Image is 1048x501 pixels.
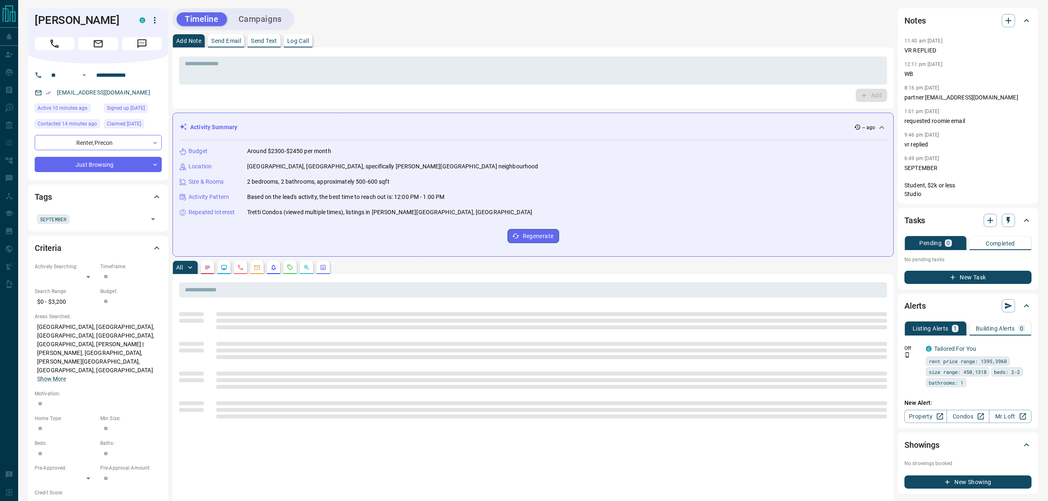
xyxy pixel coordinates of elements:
[904,11,1031,31] div: Notes
[35,288,96,295] p: Search Range:
[270,264,277,271] svg: Listing Alerts
[904,140,1031,149] p: vr replied
[904,156,939,161] p: 6:49 pm [DATE]
[176,265,183,270] p: All
[989,410,1031,423] a: Mr.Loft
[122,37,162,50] span: Message
[204,264,211,271] svg: Notes
[189,193,229,201] p: Activity Pattern
[904,214,925,227] h2: Tasks
[904,164,1031,199] p: SEPTEMBER Student, $2k or less Studio
[35,263,96,270] p: Actively Searching:
[904,61,942,67] p: 12:11 pm [DATE]
[139,17,145,23] div: condos.ca
[247,193,444,201] p: Based on the lead's activity, the best time to reach out is: 12:00 PM - 1:00 PM
[57,89,150,96] a: [EMAIL_ADDRESS][DOMAIN_NAME]
[904,345,921,352] p: Off
[230,12,290,26] button: Campaigns
[100,415,162,422] p: Min Size:
[35,104,100,115] div: Tue Sep 16 2025
[303,264,310,271] svg: Opportunities
[994,368,1020,376] span: beds: 2-2
[35,119,100,131] div: Tue Sep 16 2025
[100,464,162,472] p: Pre-Approval Amount:
[986,241,1015,246] p: Completed
[35,390,162,397] p: Motivation:
[35,295,96,309] p: $0 - $3,200
[934,345,976,352] a: Tailored For You
[947,410,989,423] a: Condos
[179,120,887,135] div: Activity Summary-- ago
[247,177,389,186] p: 2 bedrooms, 2 bathrooms, approximately 500-600 sqft
[247,162,538,171] p: [GEOGRAPHIC_DATA], [GEOGRAPHIC_DATA], specifically [PERSON_NAME][GEOGRAPHIC_DATA] neighbourhood
[104,119,162,131] div: Mon Dec 26 2022
[35,489,162,496] p: Credit Score:
[954,326,957,331] p: 1
[35,14,127,27] h1: [PERSON_NAME]
[904,14,926,27] h2: Notes
[904,85,939,91] p: 8:16 pm [DATE]
[507,229,559,243] button: Regenerate
[35,313,162,320] p: Areas Searched:
[247,208,532,217] p: Tretti Condos (viewed multiple times), listings in [PERSON_NAME][GEOGRAPHIC_DATA], [GEOGRAPHIC_DATA]
[251,38,277,44] p: Send Text
[100,263,162,270] p: Timeframe:
[107,120,141,128] span: Claimed [DATE]
[904,70,1031,78] p: WB
[904,253,1031,266] p: No pending tasks
[189,177,224,186] p: Size & Rooms
[78,37,118,50] span: Email
[904,132,939,138] p: 9:46 pm [DATE]
[929,378,963,387] span: bathrooms: 1
[287,38,309,44] p: Log Call
[947,240,950,246] p: 0
[320,264,326,271] svg: Agent Actions
[904,399,1031,407] p: New Alert:
[45,90,51,96] svg: Email Verified
[37,375,66,383] button: Show More
[904,460,1031,467] p: No showings booked
[904,46,1031,55] p: VR REPLIED
[35,415,96,422] p: Home Type:
[904,117,1031,125] p: requested roomie email
[189,147,208,156] p: Budget
[38,104,87,112] span: Active 10 minutes ago
[35,320,162,386] p: [GEOGRAPHIC_DATA], [GEOGRAPHIC_DATA], [GEOGRAPHIC_DATA], [GEOGRAPHIC_DATA], [GEOGRAPHIC_DATA], [P...
[904,38,942,44] p: 11:40 am [DATE]
[35,440,96,447] p: Beds:
[1020,326,1023,331] p: 0
[976,326,1015,331] p: Building Alerts
[904,410,947,423] a: Property
[221,264,227,271] svg: Lead Browsing Activity
[904,475,1031,489] button: New Showing
[919,240,942,246] p: Pending
[35,157,162,172] div: Just Browsing
[79,70,89,80] button: Open
[929,357,1007,365] span: rent price range: 1395,3960
[147,213,159,225] button: Open
[237,264,244,271] svg: Calls
[904,352,910,358] svg: Push Notification Only
[247,147,331,156] p: Around $2300-$2450 per month
[904,435,1031,455] div: Showings
[177,12,227,26] button: Timeline
[40,215,66,223] span: SEPTEMBER
[287,264,293,271] svg: Requests
[107,104,145,112] span: Signed up [DATE]
[926,346,932,352] div: condos.ca
[104,104,162,115] div: Mon Dec 26 2022
[35,190,52,203] h2: Tags
[904,93,1031,102] p: partner [EMAIL_ADDRESS][DOMAIN_NAME]
[189,162,212,171] p: Location
[904,210,1031,230] div: Tasks
[913,326,949,331] p: Listing Alerts
[211,38,241,44] p: Send Email
[862,124,875,131] p: -- ago
[35,464,96,472] p: Pre-Approved:
[35,37,74,50] span: Call
[904,296,1031,316] div: Alerts
[35,135,162,150] div: Renter , Precon
[35,238,162,258] div: Criteria
[904,109,939,114] p: 1:01 pm [DATE]
[904,271,1031,284] button: New Task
